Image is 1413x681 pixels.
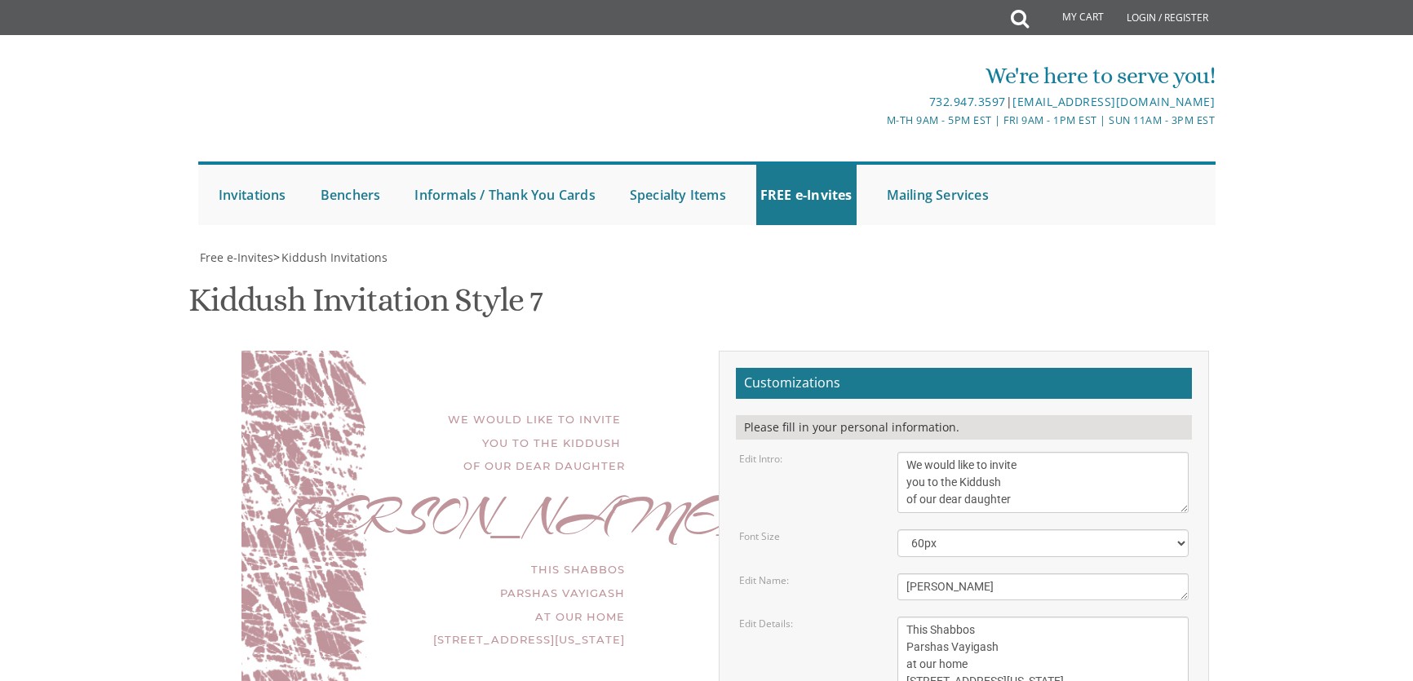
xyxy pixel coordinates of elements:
[317,165,385,225] a: Benchers
[538,60,1215,92] div: We're here to serve you!
[410,165,599,225] a: Informals / Thank You Cards
[538,112,1215,129] div: M-Th 9am - 5pm EST | Fri 9am - 1pm EST | Sun 11am - 3pm EST
[280,250,388,265] a: Kiddush Invitations
[538,92,1215,112] div: |
[200,250,273,265] span: Free e-Invites
[1012,94,1215,109] a: [EMAIL_ADDRESS][DOMAIN_NAME]
[929,94,1006,109] a: 732.947.3597
[1027,2,1115,34] a: My Cart
[626,165,730,225] a: Specialty Items
[198,250,273,265] a: Free e-Invites
[883,165,993,225] a: Mailing Services
[739,529,780,543] label: Font Size
[736,415,1192,440] div: Please fill in your personal information.
[739,617,793,630] label: Edit Details:
[736,368,1192,399] h2: Customizations
[897,573,1189,600] textarea: [PERSON_NAME]
[215,165,290,225] a: Invitations
[274,506,625,530] div: [PERSON_NAME]
[897,452,1189,513] textarea: We would like to invite you to the Kiddush of our dear daughter
[274,558,625,651] div: This Shabbos Parshas Vayigash at our home [STREET_ADDRESS][US_STATE]
[188,282,543,330] h1: Kiddush Invitation Style 7
[274,408,625,478] div: We would like to invite you to the Kiddush of our dear daughter
[756,165,857,225] a: FREE e-Invites
[273,250,388,265] span: >
[739,452,782,466] label: Edit Intro:
[739,573,789,587] label: Edit Name:
[281,250,388,265] span: Kiddush Invitations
